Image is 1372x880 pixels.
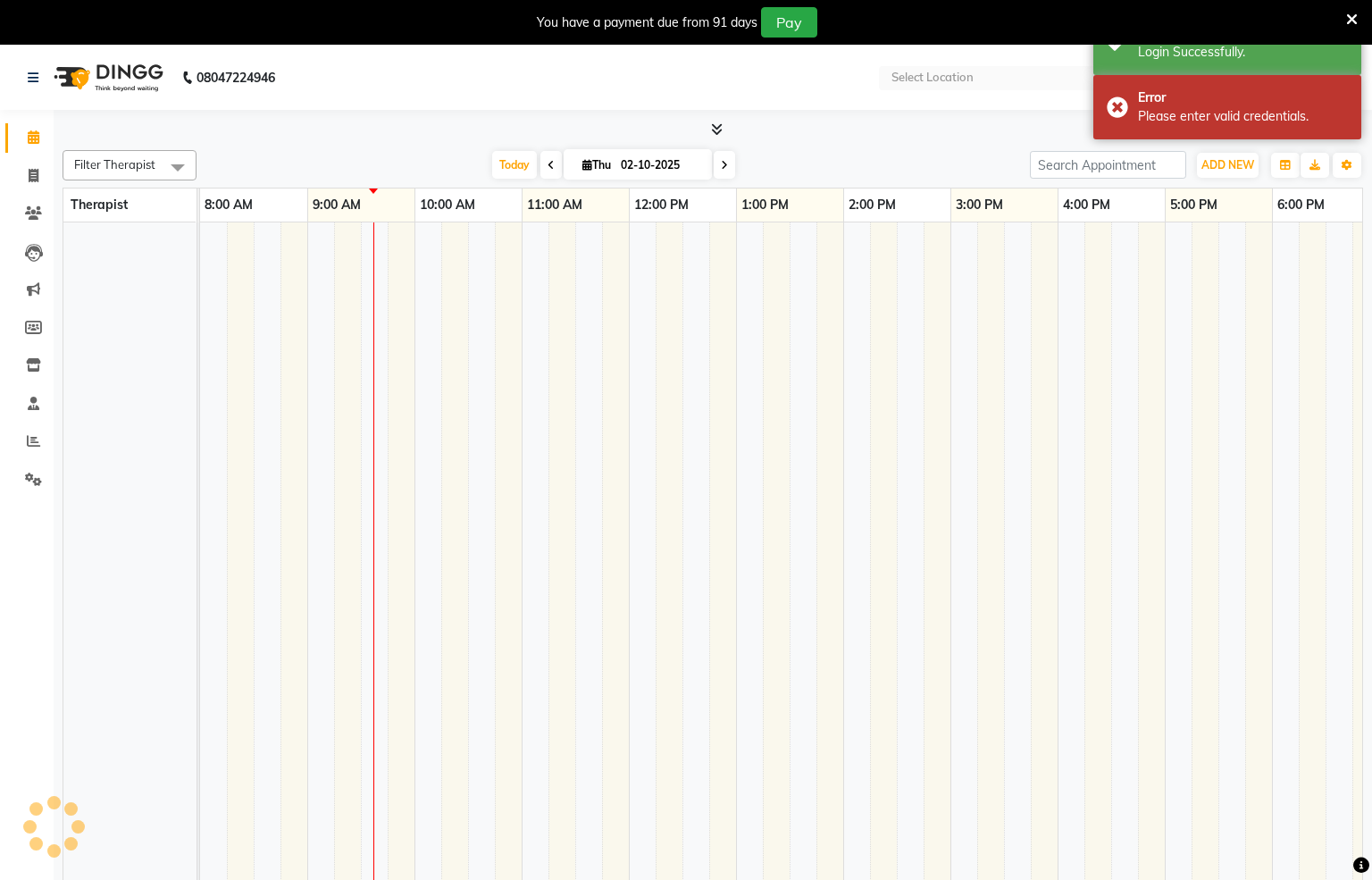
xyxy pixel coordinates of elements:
a: 11:00 AM [523,192,587,218]
a: 8:00 AM [200,192,257,218]
a: 12:00 PM [630,192,693,218]
div: Login Successfully. [1138,43,1348,62]
span: ADD NEW [1201,158,1254,172]
a: 4:00 PM [1058,192,1115,218]
button: ADD NEW [1197,153,1259,178]
span: Filter Therapist [74,157,155,172]
div: Error [1138,88,1348,107]
div: Please enter valid credentials. [1138,107,1348,126]
b: 08047224946 [197,53,275,103]
img: logo [46,53,168,103]
a: 2:00 PM [844,192,900,218]
div: Select Location [891,69,974,87]
span: Thu [578,158,615,172]
a: 3:00 PM [951,192,1008,218]
input: Search Appointment [1030,151,1186,179]
a: 9:00 AM [308,192,365,218]
span: Today [492,151,537,179]
div: You have a payment due from 91 days [537,13,757,32]
span: Therapist [71,197,128,213]
a: 10:00 AM [415,192,480,218]
a: 6:00 PM [1273,192,1329,218]
input: 2025-10-02 [615,152,705,179]
button: Pay [761,7,817,38]
a: 5:00 PM [1166,192,1222,218]
a: 1:00 PM [737,192,793,218]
